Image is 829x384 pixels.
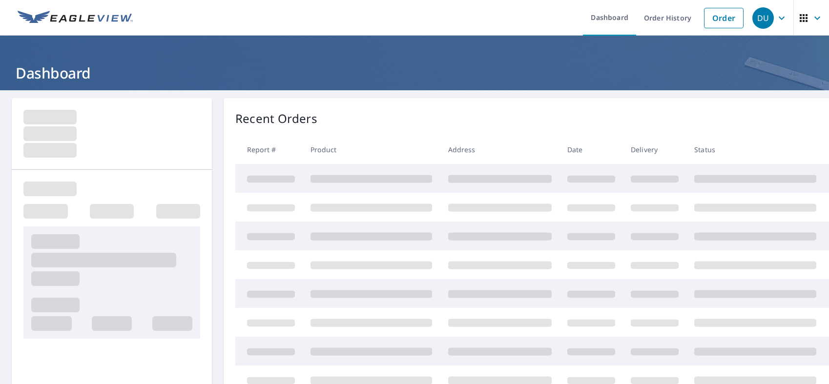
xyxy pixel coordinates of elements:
[623,135,686,164] th: Delivery
[303,135,440,164] th: Product
[704,8,744,28] a: Order
[235,135,303,164] th: Report #
[235,110,317,127] p: Recent Orders
[560,135,623,164] th: Date
[440,135,560,164] th: Address
[18,11,133,25] img: EV Logo
[752,7,774,29] div: DU
[12,63,817,83] h1: Dashboard
[686,135,824,164] th: Status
